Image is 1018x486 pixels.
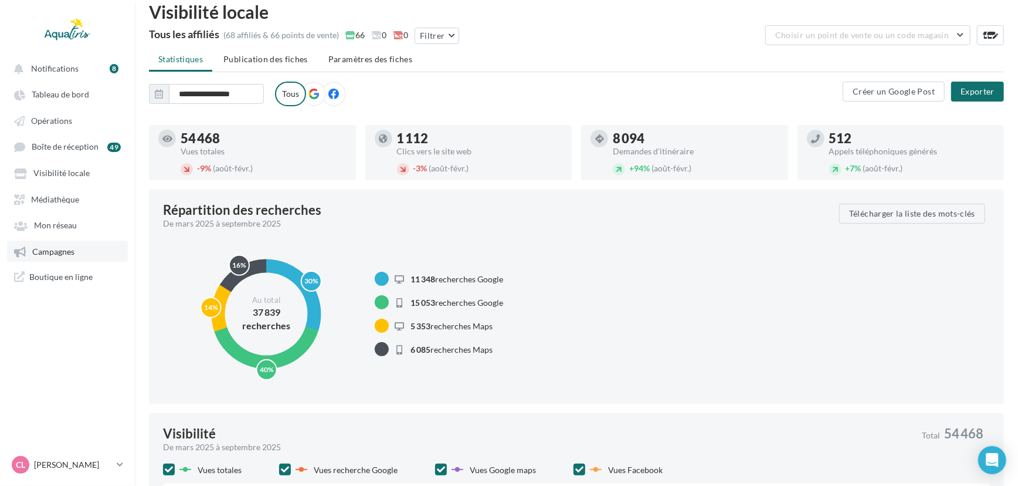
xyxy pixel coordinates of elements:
[393,29,408,41] span: 0
[7,83,128,104] a: Tableau de bord
[31,116,72,126] span: Opérations
[181,147,347,156] div: Vues totales
[922,431,940,440] span: Total
[163,204,321,217] div: Répartition des recherches
[411,321,493,331] span: recherches Maps
[829,147,995,156] div: Appels téléphoniques générés
[7,241,128,262] a: Campagnes
[978,446,1006,474] div: Open Intercom Messenger
[31,194,79,204] span: Médiathèque
[34,221,77,231] span: Mon réseau
[34,459,112,471] p: [PERSON_NAME]
[775,30,949,40] span: Choisir un point de vente ou un code magasin
[9,454,125,476] a: CL [PERSON_NAME]
[345,29,365,41] span: 66
[944,427,983,440] span: 54 468
[613,147,779,156] div: Demandes d'itinéraire
[411,274,436,284] span: 11 348
[29,271,93,282] span: Boutique en ligne
[7,188,128,210] a: Médiathèque
[470,465,536,475] span: Vues Google maps
[33,168,90,178] span: Visibilité locale
[163,218,830,230] div: De mars 2025 à septembre 2025
[613,132,779,145] div: 8 094
[197,163,200,173] span: -
[197,163,211,173] span: 9%
[181,132,347,145] div: 54 468
[328,54,412,64] span: Paramètres des fiches
[32,247,74,256] span: Campagnes
[651,163,691,173] span: (août-févr.)
[198,465,242,475] span: Vues totales
[7,162,128,183] a: Visibilité locale
[413,163,416,173] span: -
[411,345,431,355] span: 6 085
[275,82,306,106] label: Tous
[16,459,25,471] span: CL
[839,204,985,224] button: Télécharger la liste des mots-clés
[397,147,563,156] div: Clics vers le site web
[31,63,79,73] span: Notifications
[411,321,431,331] span: 5 353
[429,163,469,173] span: (août-févr.)
[608,465,663,475] span: Vues Facebook
[32,142,99,152] span: Boîte de réception
[765,25,971,45] button: Choisir un point de vente ou un code magasin
[411,298,436,308] span: 15 053
[149,3,1004,21] div: Visibilité locale
[413,163,427,173] span: 3%
[629,163,650,173] span: 94%
[411,345,493,355] span: recherches Maps
[863,163,903,173] span: (août-févr.)
[397,132,563,145] div: 1 112
[163,441,912,453] div: De mars 2025 à septembre 2025
[7,214,128,235] a: Mon réseau
[110,64,118,73] div: 8
[223,54,308,64] span: Publication des fiches
[411,274,504,284] span: recherches Google
[213,163,253,173] span: (août-févr.)
[7,110,128,131] a: Opérations
[163,427,216,440] div: Visibilité
[107,143,121,152] div: 49
[846,163,861,173] span: 7%
[371,29,386,41] span: 0
[629,163,634,173] span: +
[411,298,504,308] span: recherches Google
[149,29,219,39] div: Tous les affiliés
[7,266,128,287] a: Boutique en ligne
[829,132,995,145] div: 512
[7,136,128,157] a: Boîte de réception 49
[951,82,1004,102] button: Exporter
[223,29,339,41] div: (68 affiliés & 66 points de vente)
[843,82,945,102] button: Créer un Google Post
[846,163,850,173] span: +
[314,465,398,475] span: Vues recherche Google
[415,28,459,44] button: Filtrer
[7,58,123,79] button: Notifications 8
[32,90,89,100] span: Tableau de bord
